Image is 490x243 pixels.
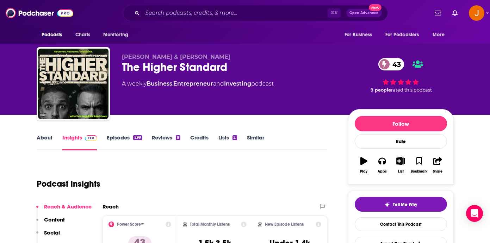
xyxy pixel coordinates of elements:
button: open menu [428,28,453,42]
span: 9 people [371,87,391,93]
img: The Higher Standard [38,49,108,119]
button: Social [36,229,60,242]
a: Reviews8 [152,134,180,150]
input: Search podcasts, credits, & more... [142,7,328,19]
a: Similar [247,134,264,150]
div: 299 [133,135,142,140]
a: Lists2 [218,134,237,150]
span: New [369,4,382,11]
span: Tell Me Why [393,202,417,207]
h2: New Episode Listens [265,222,304,227]
div: Bookmark [411,169,427,174]
img: Podchaser Pro [85,135,97,141]
a: InsightsPodchaser Pro [62,134,97,150]
span: Open Advanced [349,11,379,15]
div: Play [360,169,367,174]
button: tell me why sparkleTell Me Why [355,197,447,212]
p: Content [44,216,65,223]
img: User Profile [469,5,484,21]
span: Monitoring [103,30,128,40]
h2: Reach [103,203,119,210]
a: About [37,134,52,150]
a: Show notifications dropdown [449,7,460,19]
a: Credits [190,134,209,150]
span: More [433,30,445,40]
p: Social [44,229,60,236]
button: open menu [98,28,137,42]
span: , [172,80,173,87]
button: open menu [381,28,429,42]
span: [PERSON_NAME] & ﻿[PERSON_NAME] [122,54,230,60]
button: Follow [355,116,447,131]
div: Search podcasts, credits, & more... [123,5,388,21]
img: tell me why sparkle [384,202,390,207]
button: Share [428,152,447,178]
a: Charts [71,28,95,42]
a: Investing [224,80,251,87]
span: Logged in as justine87181 [469,5,484,21]
button: Open AdvancedNew [346,9,382,17]
span: For Podcasters [385,30,419,40]
button: Bookmark [410,152,428,178]
span: rated this podcast [391,87,432,93]
span: ⌘ K [328,8,341,18]
div: A weekly podcast [122,80,274,88]
button: Apps [373,152,391,178]
span: Charts [75,30,91,40]
button: open menu [340,28,381,42]
button: List [391,152,410,178]
span: 43 [385,58,404,70]
div: Apps [378,169,387,174]
div: Share [433,169,442,174]
span: and [213,80,224,87]
a: Business [147,80,172,87]
div: 43 9 peoplerated this podcast [348,54,454,97]
h2: Power Score™ [117,222,144,227]
div: 2 [232,135,237,140]
button: open menu [37,28,72,42]
a: Show notifications dropdown [432,7,444,19]
p: Reach & Audience [44,203,92,210]
div: 8 [176,135,180,140]
button: Play [355,152,373,178]
h2: Total Monthly Listens [190,222,230,227]
span: For Business [345,30,372,40]
img: Podchaser - Follow, Share and Rate Podcasts [6,6,73,20]
div: List [398,169,404,174]
span: Podcasts [42,30,62,40]
div: Rate [355,134,447,149]
button: Reach & Audience [36,203,92,216]
a: 43 [378,58,404,70]
a: Entrepreneur [173,80,213,87]
a: Episodes299 [107,134,142,150]
div: Open Intercom Messenger [466,205,483,222]
button: Show profile menu [469,5,484,21]
h1: Podcast Insights [37,179,100,189]
button: Content [36,216,65,229]
a: Contact This Podcast [355,217,447,231]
